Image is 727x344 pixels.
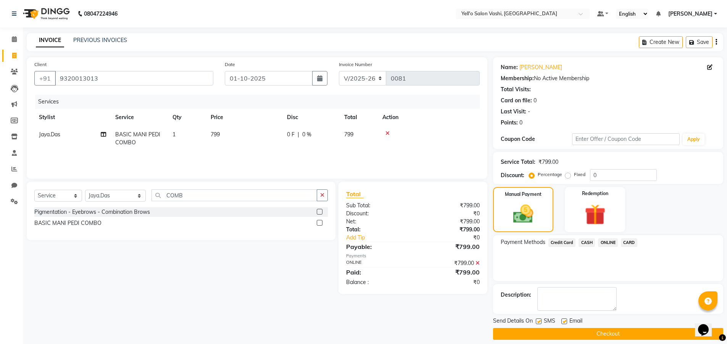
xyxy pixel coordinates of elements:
[282,109,340,126] th: Disc
[340,242,413,251] div: Payable:
[413,242,485,251] div: ₹799.00
[572,133,680,145] input: Enter Offer / Coupon Code
[339,61,372,68] label: Invoice Number
[519,63,562,71] a: [PERSON_NAME]
[425,234,485,242] div: ₹0
[501,108,526,116] div: Last Visit:
[413,202,485,210] div: ₹799.00
[621,238,637,247] span: CARD
[340,268,413,277] div: Paid:
[501,74,716,82] div: No Active Membership
[574,171,585,178] label: Fixed
[534,97,537,105] div: 0
[413,210,485,218] div: ₹0
[36,34,64,47] a: INVOICE
[413,218,485,226] div: ₹799.00
[501,238,545,246] span: Payment Methods
[683,134,704,145] button: Apply
[298,131,299,139] span: |
[639,36,683,48] button: Create New
[34,219,102,227] div: BASIC MANI PEDI COMBO
[340,278,413,286] div: Balance :
[501,158,535,166] div: Service Total:
[211,131,220,138] span: 799
[34,61,47,68] label: Client
[206,109,282,126] th: Price
[34,208,150,216] div: Pigmentation - Eyebrows - Combination Brows
[519,119,522,127] div: 0
[346,190,364,198] span: Total
[528,108,530,116] div: -
[501,74,534,82] div: Membership:
[111,109,168,126] th: Service
[346,253,479,259] div: Payments
[34,71,56,86] button: +91
[501,119,518,127] div: Points:
[686,36,712,48] button: Save
[544,317,555,326] span: SMS
[55,71,213,86] input: Search by Name/Mobile/Email/Code
[35,95,485,109] div: Services
[501,63,518,71] div: Name:
[413,259,485,267] div: ₹799.00
[493,328,723,340] button: Checkout
[225,61,235,68] label: Date
[538,171,562,178] label: Percentage
[505,191,542,198] label: Manual Payment
[493,317,533,326] span: Send Details On
[569,317,582,326] span: Email
[695,313,719,336] iframe: chat widget
[340,210,413,218] div: Discount:
[115,131,160,146] span: BASIC MANI PEDI COMBO
[579,238,595,247] span: CASH
[507,202,540,226] img: _cash.svg
[501,97,532,105] div: Card on file:
[501,135,572,143] div: Coupon Code
[340,202,413,210] div: Sub Total:
[548,238,576,247] span: Credit Card
[668,10,712,18] span: [PERSON_NAME]
[168,109,206,126] th: Qty
[413,268,485,277] div: ₹799.00
[73,37,127,44] a: PREVIOUS INVOICES
[287,131,295,139] span: 0 F
[378,109,480,126] th: Action
[302,131,311,139] span: 0 %
[340,109,378,126] th: Total
[172,131,176,138] span: 1
[340,218,413,226] div: Net:
[340,259,413,267] div: ONLINE
[578,202,612,228] img: _gift.svg
[340,226,413,234] div: Total:
[413,278,485,286] div: ₹0
[34,109,111,126] th: Stylist
[413,226,485,234] div: ₹799.00
[84,3,118,24] b: 08047224946
[344,131,353,138] span: 799
[340,234,425,242] a: Add Tip
[39,131,60,138] span: Jaya.Das
[152,189,318,201] input: Search or Scan
[501,291,531,299] div: Description:
[598,238,618,247] span: ONLINE
[19,3,72,24] img: logo
[538,158,558,166] div: ₹799.00
[582,190,608,197] label: Redemption
[501,171,524,179] div: Discount:
[501,86,531,94] div: Total Visits:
